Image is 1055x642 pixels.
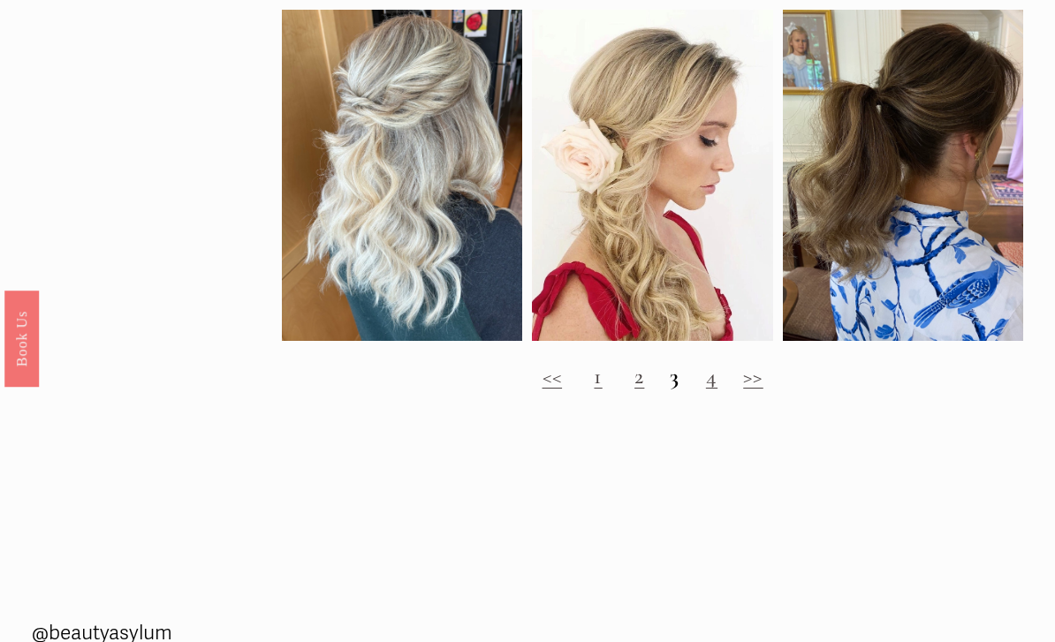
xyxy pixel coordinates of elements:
a: 2 [634,363,644,389]
strong: 3 [670,363,679,389]
a: << [543,363,563,389]
a: >> [743,363,763,389]
a: Book Us [4,290,39,386]
a: 4 [706,363,717,389]
a: 1 [594,363,602,389]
